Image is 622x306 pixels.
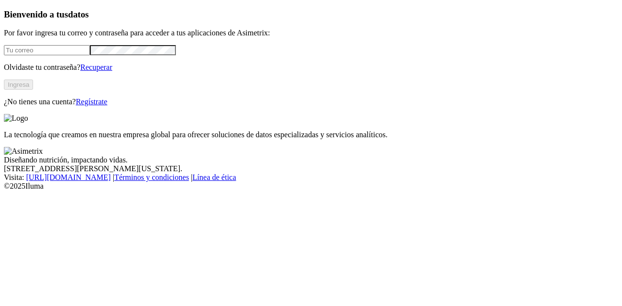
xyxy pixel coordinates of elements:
p: ¿No tienes una cuenta? [4,97,618,106]
a: [URL][DOMAIN_NAME] [26,173,111,181]
h3: Bienvenido a tus [4,9,618,20]
p: Por favor ingresa tu correo y contraseña para acceder a tus aplicaciones de Asimetrix: [4,29,618,37]
a: Recuperar [80,63,112,71]
img: Asimetrix [4,147,43,156]
a: Términos y condiciones [114,173,189,181]
div: [STREET_ADDRESS][PERSON_NAME][US_STATE]. [4,164,618,173]
div: Visita : | | [4,173,618,182]
button: Ingresa [4,80,33,90]
div: Diseñando nutrición, impactando vidas. [4,156,618,164]
img: Logo [4,114,28,123]
input: Tu correo [4,45,90,55]
span: datos [68,9,89,19]
a: Línea de ética [192,173,236,181]
a: Regístrate [76,97,107,106]
div: © 2025 Iluma [4,182,618,191]
p: La tecnología que creamos en nuestra empresa global para ofrecer soluciones de datos especializad... [4,130,618,139]
p: Olvidaste tu contraseña? [4,63,618,72]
